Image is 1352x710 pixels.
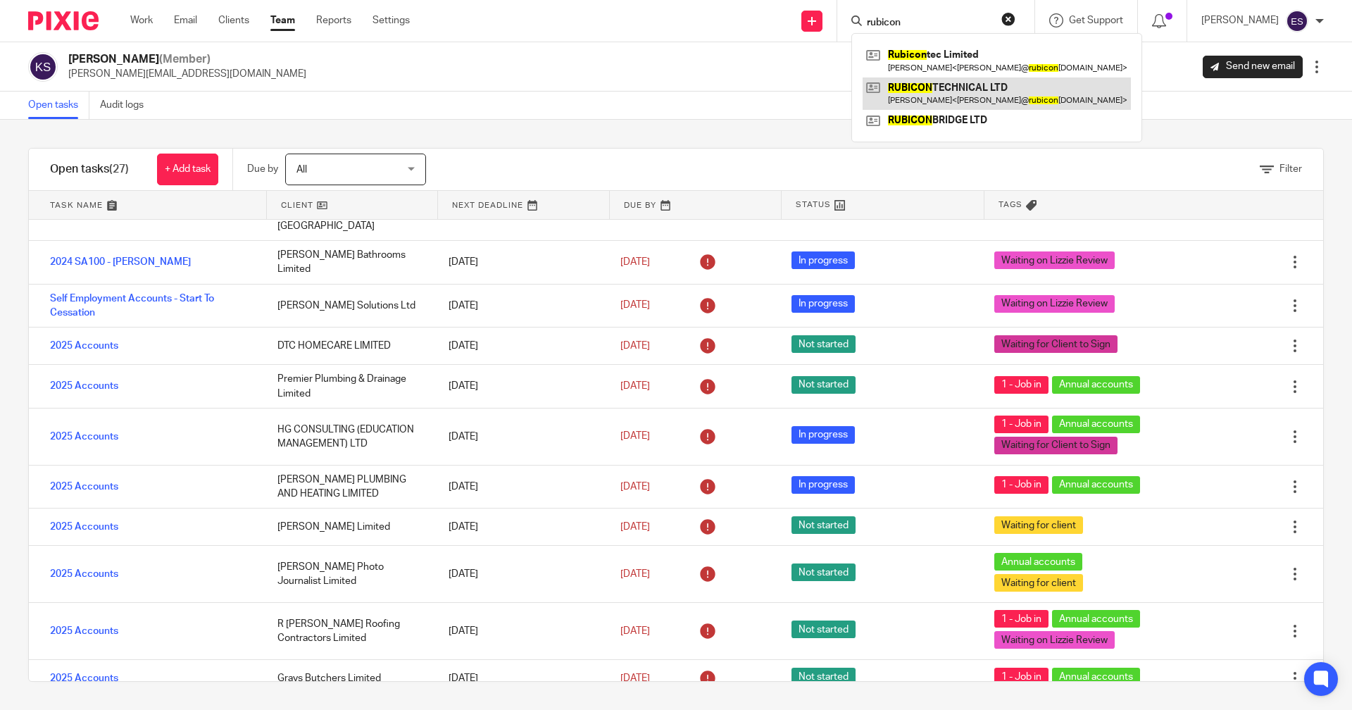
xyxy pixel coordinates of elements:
[791,476,855,494] span: In progress
[1052,668,1140,685] span: Annual accounts
[791,563,856,581] span: Not started
[1286,10,1308,32] img: svg%3E
[296,165,307,175] span: All
[791,376,856,394] span: Not started
[50,569,118,579] a: 2025 Accounts
[159,54,211,65] span: (Member)
[620,673,650,683] span: [DATE]
[791,426,855,444] span: In progress
[263,466,434,509] div: [PERSON_NAME] PLUMBING AND HEATING LIMITED
[28,52,58,82] img: svg%3E
[50,522,118,532] a: 2025 Accounts
[994,335,1118,353] span: Waiting for Client to Sign
[434,513,606,541] div: [DATE]
[263,553,434,596] div: [PERSON_NAME] Photo Journalist Limited
[999,199,1022,211] span: Tags
[620,257,650,267] span: [DATE]
[796,199,831,211] span: Status
[994,668,1049,685] span: 1 - Job in
[174,13,197,27] a: Email
[1201,13,1279,27] p: [PERSON_NAME]
[68,67,306,81] p: [PERSON_NAME][EMAIL_ADDRESS][DOMAIN_NAME]
[50,673,118,683] a: 2025 Accounts
[994,376,1049,394] span: 1 - Job in
[791,295,855,313] span: In progress
[994,553,1082,571] span: Annual accounts
[620,569,650,579] span: [DATE]
[1052,376,1140,394] span: Annual accounts
[109,163,129,175] span: (27)
[263,610,434,653] div: R [PERSON_NAME] Roofing Contractors Limited
[791,335,856,353] span: Not started
[434,372,606,400] div: [DATE]
[865,17,992,30] input: Search
[434,332,606,360] div: [DATE]
[28,11,99,30] img: Pixie
[994,295,1115,313] span: Waiting on Lizzie Review
[620,381,650,391] span: [DATE]
[270,13,295,27] a: Team
[994,574,1083,592] span: Waiting for client
[434,473,606,501] div: [DATE]
[994,631,1115,649] span: Waiting on Lizzie Review
[218,13,249,27] a: Clients
[1001,12,1015,26] button: Clear
[50,294,214,318] a: Self Employment Accounts - Start To Cessation
[620,432,650,442] span: [DATE]
[50,257,191,267] a: 2024 SA100 - [PERSON_NAME]
[620,482,650,492] span: [DATE]
[28,92,89,119] a: Open tasks
[994,476,1049,494] span: 1 - Job in
[434,423,606,451] div: [DATE]
[263,292,434,320] div: [PERSON_NAME] Solutions Ltd
[994,251,1115,269] span: Waiting on Lizzie Review
[1069,15,1123,25] span: Get Support
[791,668,856,685] span: Not started
[620,341,650,351] span: [DATE]
[1203,56,1303,78] a: Send new email
[50,432,118,442] a: 2025 Accounts
[157,154,218,185] a: + Add task
[263,365,434,408] div: Premier Plumbing & Drainage Limited
[1052,416,1140,433] span: Annual accounts
[50,626,118,636] a: 2025 Accounts
[994,516,1083,534] span: Waiting for client
[620,626,650,636] span: [DATE]
[263,664,434,692] div: Grays Butchers Limited
[50,341,118,351] a: 2025 Accounts
[1279,164,1302,174] span: Filter
[994,416,1049,433] span: 1 - Job in
[434,292,606,320] div: [DATE]
[434,617,606,645] div: [DATE]
[373,13,410,27] a: Settings
[263,332,434,360] div: DTC HOMECARE LIMITED
[50,162,129,177] h1: Open tasks
[100,92,154,119] a: Audit logs
[994,610,1049,628] span: 1 - Job in
[263,416,434,459] div: HG CONSULTING (EDUCATION MANAGEMENT) LTD
[50,381,118,391] a: 2025 Accounts
[130,13,153,27] a: Work
[68,52,306,67] h2: [PERSON_NAME]
[316,13,351,27] a: Reports
[791,516,856,534] span: Not started
[50,482,118,492] a: 2025 Accounts
[434,664,606,692] div: [DATE]
[1052,610,1140,628] span: Annual accounts
[994,437,1118,454] span: Waiting for Client to Sign
[434,248,606,276] div: [DATE]
[1052,476,1140,494] span: Annual accounts
[247,162,278,176] p: Due by
[791,251,855,269] span: In progress
[263,241,434,284] div: [PERSON_NAME] Bathrooms Limited
[434,560,606,588] div: [DATE]
[620,522,650,532] span: [DATE]
[620,301,650,311] span: [DATE]
[791,621,856,638] span: Not started
[263,513,434,541] div: [PERSON_NAME] Limited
